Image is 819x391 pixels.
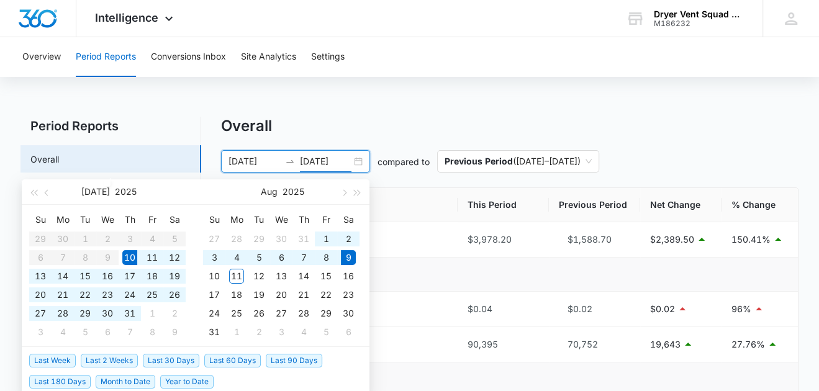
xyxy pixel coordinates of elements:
[33,269,48,284] div: 13
[74,323,96,341] td: 2025-08-05
[74,267,96,285] td: 2025-07-15
[78,287,93,302] div: 22
[458,188,549,222] th: This Period
[270,230,292,248] td: 2025-07-30
[296,250,311,265] div: 7
[22,37,61,77] button: Overview
[29,267,52,285] td: 2025-07-13
[274,269,289,284] div: 13
[315,304,337,323] td: 2025-08-29
[248,285,270,304] td: 2025-08-19
[722,188,798,222] th: % Change
[119,323,141,341] td: 2025-08-07
[285,156,295,166] span: to
[29,304,52,323] td: 2025-07-27
[74,285,96,304] td: 2025-07-22
[229,306,244,321] div: 25
[468,302,539,316] div: $0.04
[29,210,52,230] th: Su
[341,306,356,321] div: 30
[145,306,160,321] div: 1
[119,304,141,323] td: 2025-07-31
[204,354,261,367] span: Last 60 Days
[266,354,322,367] span: Last 90 Days
[559,302,630,316] div: $0.02
[163,285,186,304] td: 2025-07-26
[341,250,356,265] div: 9
[731,233,771,246] p: 150.41%
[29,323,52,341] td: 2025-08-03
[731,302,751,316] p: 96%
[292,210,315,230] th: Th
[96,375,155,389] span: Month to Date
[29,285,52,304] td: 2025-07-20
[96,323,119,341] td: 2025-08-06
[222,258,798,292] td: Visibility
[319,250,333,265] div: 8
[207,250,222,265] div: 3
[337,210,360,230] th: Sa
[122,287,137,302] div: 24
[55,287,70,302] div: 21
[167,269,182,284] div: 19
[251,306,266,321] div: 26
[270,285,292,304] td: 2025-08-20
[229,269,244,284] div: 11
[270,267,292,285] td: 2025-08-13
[248,230,270,248] td: 2025-07-29
[122,250,137,265] div: 10
[270,304,292,323] td: 2025-08-27
[292,304,315,323] td: 2025-08-28
[167,250,182,265] div: 12
[319,269,333,284] div: 15
[163,210,186,230] th: Sa
[292,323,315,341] td: 2025-09-04
[100,269,115,284] div: 16
[95,11,158,24] span: Intelligence
[141,267,163,285] td: 2025-07-18
[207,325,222,339] div: 31
[229,250,244,265] div: 4
[100,306,115,321] div: 30
[160,375,214,389] span: Year to Date
[122,325,137,339] div: 7
[292,285,315,304] td: 2025-08-21
[283,179,304,204] button: 2025
[650,338,681,351] p: 19,643
[319,306,333,321] div: 29
[145,269,160,284] div: 18
[163,304,186,323] td: 2025-08-02
[203,285,225,304] td: 2025-08-17
[145,250,160,265] div: 11
[251,269,266,284] div: 12
[225,304,248,323] td: 2025-08-25
[141,304,163,323] td: 2025-08-01
[296,231,311,246] div: 31
[229,325,244,339] div: 1
[319,287,333,302] div: 22
[270,323,292,341] td: 2025-09-03
[319,325,333,339] div: 5
[251,287,266,302] div: 19
[341,231,356,246] div: 2
[270,248,292,267] td: 2025-08-06
[248,304,270,323] td: 2025-08-26
[319,231,333,246] div: 1
[559,233,630,246] div: $1,588.70
[315,248,337,267] td: 2025-08-08
[33,325,48,339] div: 3
[76,37,136,77] button: Period Reports
[141,210,163,230] th: Fr
[241,37,296,77] button: Site Analytics
[654,9,744,19] div: account name
[337,323,360,341] td: 2025-09-06
[81,179,110,204] button: [DATE]
[115,179,137,204] button: 2025
[292,267,315,285] td: 2025-08-14
[248,248,270,267] td: 2025-08-05
[468,338,539,351] div: 90,395
[229,155,280,168] input: Start date
[78,306,93,321] div: 29
[274,325,289,339] div: 3
[315,267,337,285] td: 2025-08-15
